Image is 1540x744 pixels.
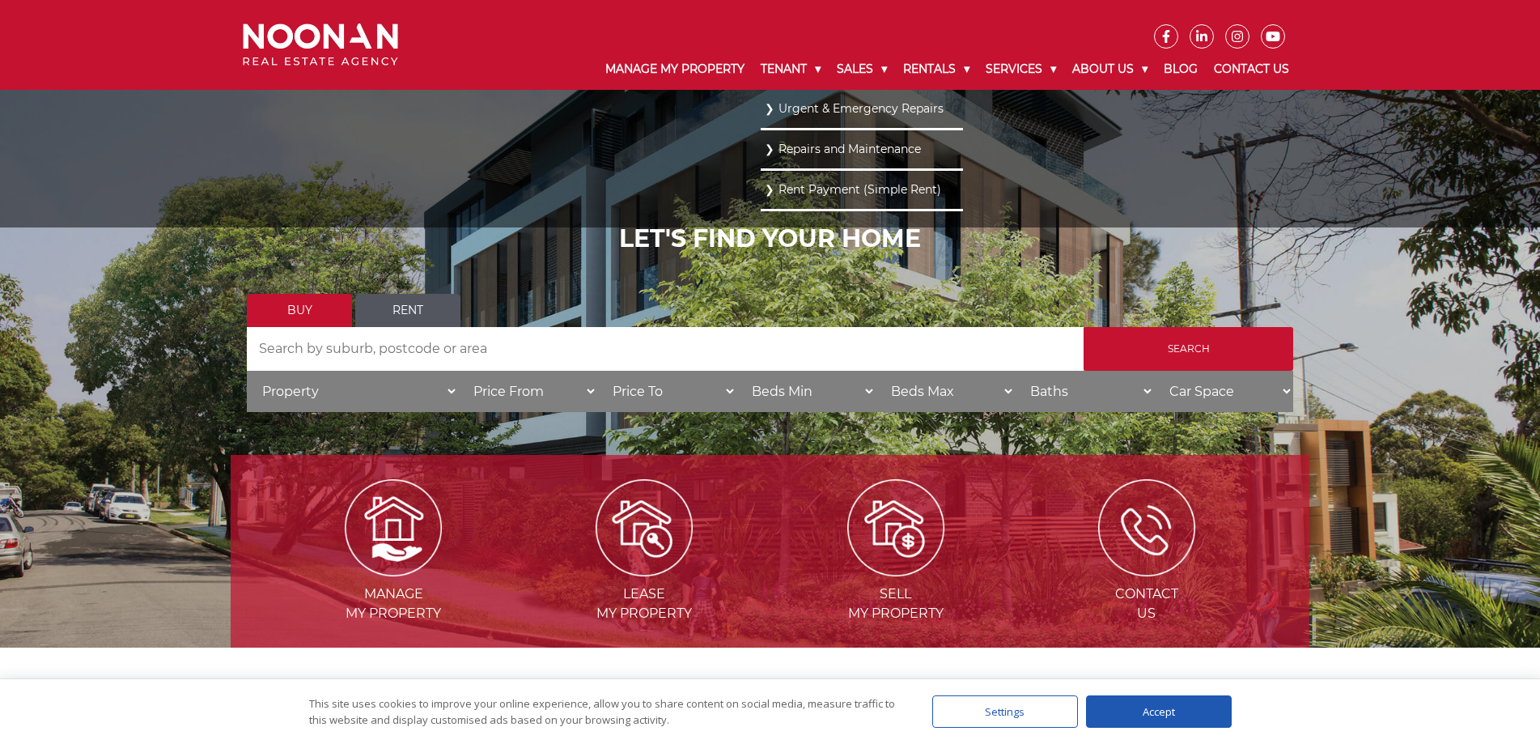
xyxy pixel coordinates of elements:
span: Lease my Property [520,585,768,623]
h1: LET'S FIND YOUR HOME [247,224,1293,253]
a: Blog [1156,49,1206,90]
a: Tenant [753,49,829,90]
a: Managemy Property [269,519,517,621]
a: Leasemy Property [520,519,768,621]
a: Contact Us [1206,49,1297,90]
a: ContactUs [1023,519,1271,621]
span: Contact Us [1023,585,1271,623]
div: Settings [932,695,1078,728]
img: ICONS [1098,479,1195,576]
a: Sellmy Property [772,519,1020,621]
a: Manage My Property [597,49,753,90]
img: Noonan Real Estate Agency [243,23,398,66]
input: Search [1084,327,1293,371]
a: Sales [829,49,895,90]
span: Sell my Property [772,585,1020,623]
a: Rentals [895,49,978,90]
a: Repairs and Maintenance [765,138,959,160]
a: Services [978,49,1064,90]
span: Manage my Property [269,585,517,623]
a: Rent [355,294,460,327]
div: Accept [1086,695,1232,728]
a: About Us [1064,49,1156,90]
div: This site uses cookies to improve your online experience, allow you to share content on social me... [309,695,900,728]
a: Buy [247,294,352,327]
input: Search by suburb, postcode or area [247,327,1084,371]
img: Manage my Property [345,479,442,576]
img: Lease my property [596,479,693,576]
a: Urgent & Emergency Repairs [765,98,959,120]
img: Sell my property [847,479,944,576]
a: Rent Payment (Simple Rent) [765,179,959,201]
